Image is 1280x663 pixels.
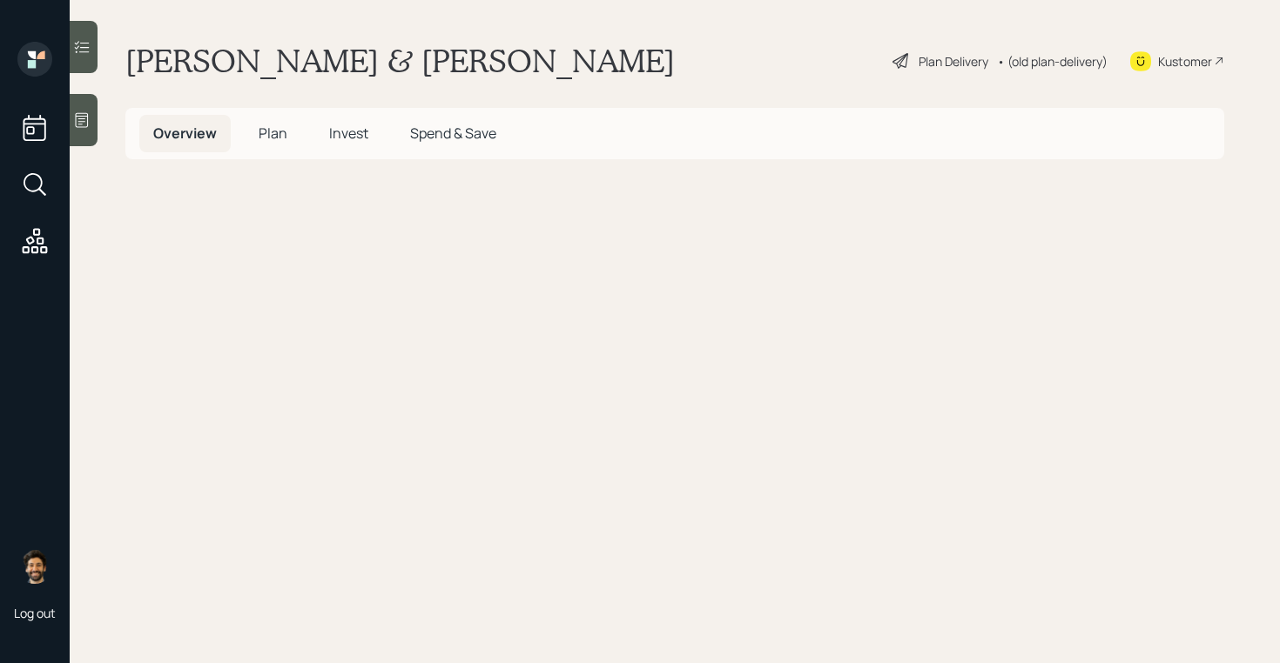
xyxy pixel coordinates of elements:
[329,124,368,143] span: Invest
[125,42,675,80] h1: [PERSON_NAME] & [PERSON_NAME]
[14,605,56,621] div: Log out
[259,124,287,143] span: Plan
[410,124,496,143] span: Spend & Save
[153,124,217,143] span: Overview
[17,549,52,584] img: eric-schwartz-headshot.png
[1158,52,1212,70] div: Kustomer
[997,52,1108,70] div: • (old plan-delivery)
[919,52,988,70] div: Plan Delivery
